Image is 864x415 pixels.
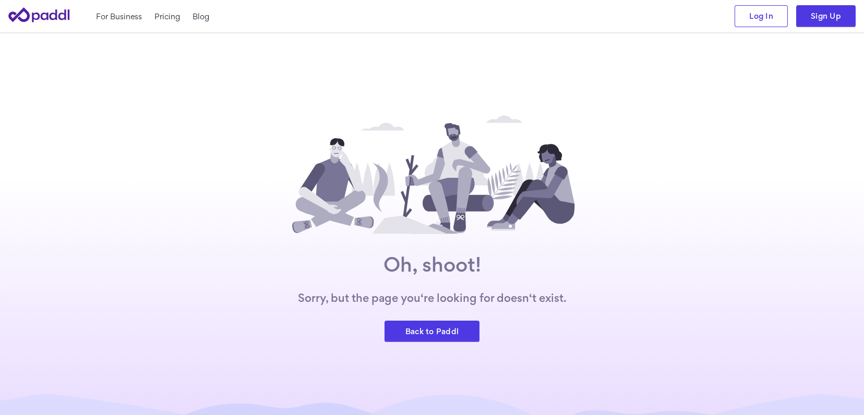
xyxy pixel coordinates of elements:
[383,254,481,275] div: Oh, shoot!
[796,5,856,27] a: Sign Up
[193,11,209,22] a: Blog
[735,5,788,27] a: Log In
[298,291,567,304] div: Sorry, but the page you‘re looking for doesn‘t exist.
[96,11,142,22] a: For Business
[385,321,480,343] a: Back to Paddl
[154,11,180,22] a: Pricing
